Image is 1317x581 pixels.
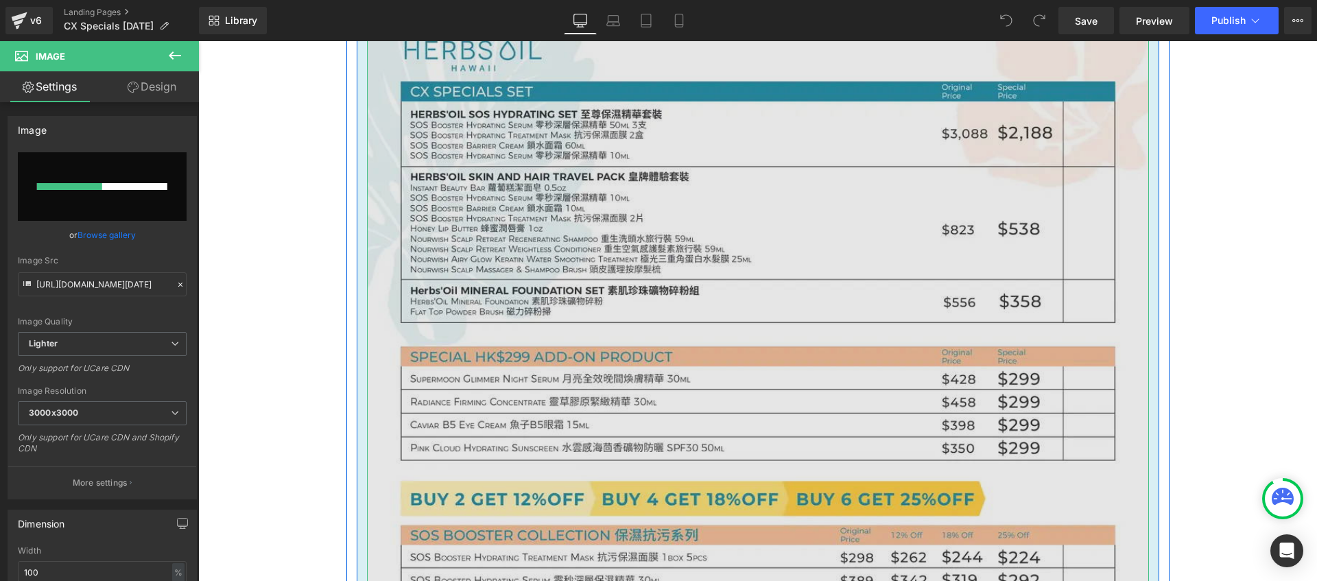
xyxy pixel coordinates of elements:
a: Tablet [630,7,663,34]
button: Redo [1025,7,1053,34]
div: Image [18,117,47,136]
div: Open Intercom Messenger [1270,534,1303,567]
a: v6 [5,7,53,34]
div: Dimension [18,510,65,530]
a: Desktop [564,7,597,34]
div: Width [18,546,187,556]
span: Save [1075,14,1097,28]
div: Image Quality [18,317,187,327]
div: v6 [27,12,45,29]
button: Undo [993,7,1020,34]
span: CX Specials [DATE] [64,21,154,32]
a: Preview [1119,7,1189,34]
button: Publish [1195,7,1279,34]
a: Landing Pages [64,7,199,18]
a: Mobile [663,7,696,34]
input: Link [18,272,187,296]
span: Publish [1211,15,1246,26]
button: More [1284,7,1312,34]
p: More settings [73,477,128,489]
div: Image Src [18,256,187,265]
div: Only support for UCare CDN [18,363,187,383]
span: Image [36,51,65,62]
span: Preview [1136,14,1173,28]
a: Design [102,71,202,102]
a: Browse gallery [78,223,136,247]
a: Laptop [597,7,630,34]
b: 3000x3000 [29,407,78,418]
div: Only support for UCare CDN and Shopify CDN [18,432,187,463]
b: Lighter [29,338,58,348]
span: Library [225,14,257,27]
div: Image Resolution [18,386,187,396]
a: New Library [199,7,267,34]
button: More settings [8,466,196,499]
div: or [18,228,187,242]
